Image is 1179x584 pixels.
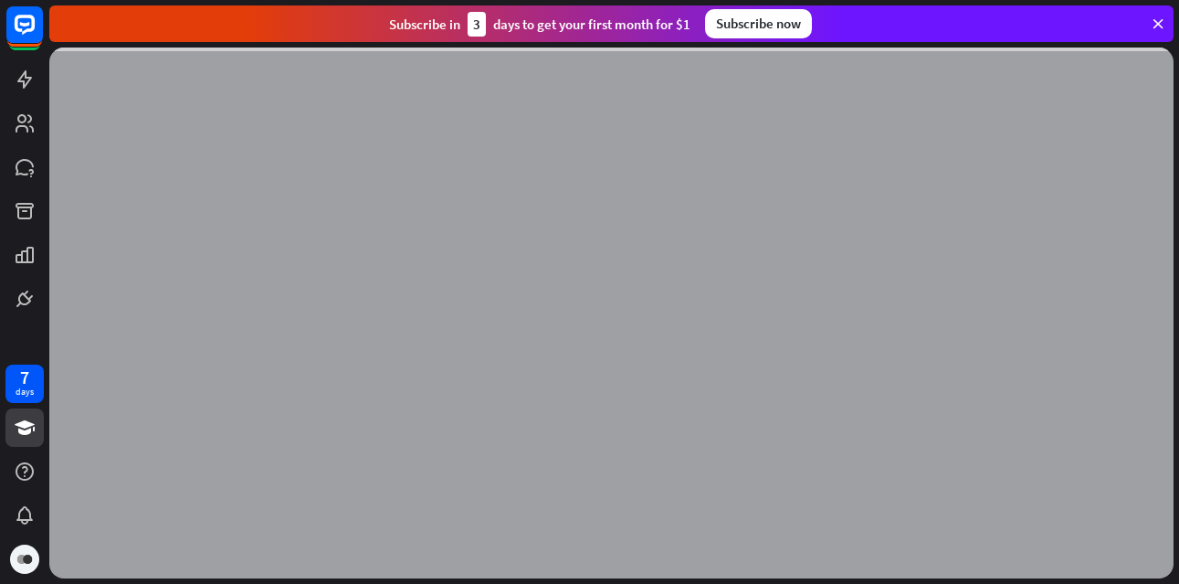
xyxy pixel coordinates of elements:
[389,12,690,37] div: Subscribe in days to get your first month for $1
[20,369,29,386] div: 7
[468,12,486,37] div: 3
[16,386,34,398] div: days
[5,365,44,403] a: 7 days
[13,547,37,571] img: ceee058c6cabd4f577f8.gif
[705,9,812,38] div: Subscribe now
